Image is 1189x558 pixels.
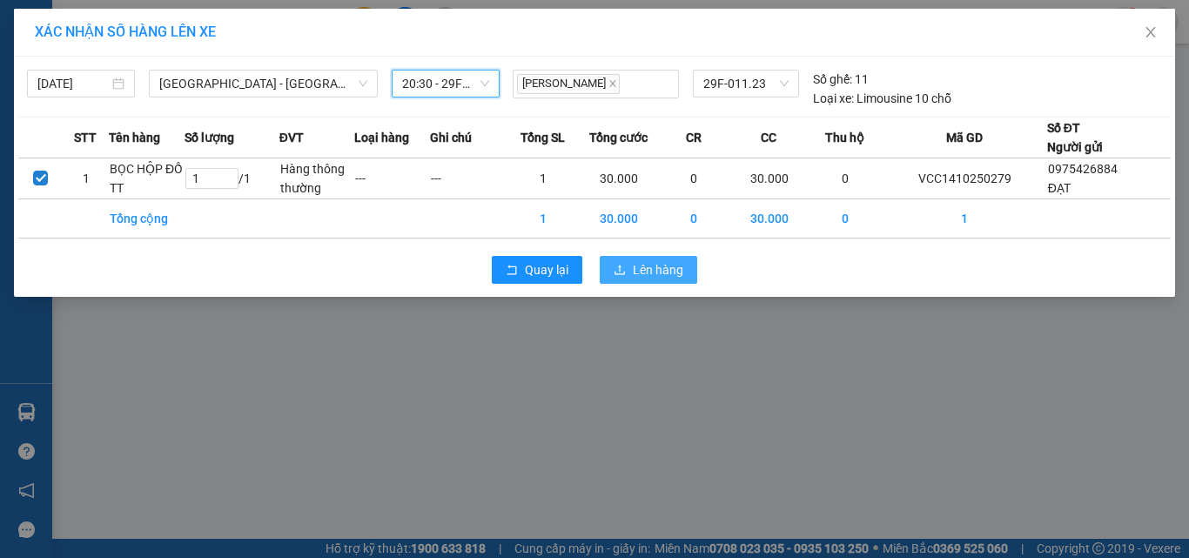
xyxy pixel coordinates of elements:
[656,158,732,199] td: 0
[1126,9,1175,57] button: Close
[589,128,648,147] span: Tổng cước
[183,73,296,86] strong: Hotline : 0889 23 23 23
[525,260,568,279] span: Quay lại
[732,199,808,239] td: 30.000
[109,199,185,239] td: Tổng cộng
[16,27,97,109] img: logo
[813,89,854,108] span: Loại xe:
[35,24,216,40] span: XÁC NHẬN SỐ HÀNG LÊN XE
[1144,25,1158,39] span: close
[279,158,355,199] td: Hàng thông thường
[600,256,697,284] button: uploadLên hàng
[121,30,358,48] strong: CÔNG TY TNHH VĨNH QUANG
[807,158,883,199] td: 0
[813,70,852,89] span: Số ghế:
[517,74,620,94] span: [PERSON_NAME]
[761,128,776,147] span: CC
[581,158,656,199] td: 30.000
[169,51,310,70] strong: PHIẾU GỬI HÀNG
[686,128,702,147] span: CR
[354,128,409,147] span: Loại hàng
[37,74,109,93] input: 14/10/2025
[581,199,656,239] td: 30.000
[732,158,808,199] td: 30.000
[813,70,869,89] div: 11
[402,71,489,97] span: 20:30 - 29F-011.23
[354,158,430,199] td: ---
[703,71,789,97] span: 29F-011.23
[430,128,472,147] span: Ghi chú
[614,264,626,278] span: upload
[506,158,581,199] td: 1
[883,199,1047,239] td: 1
[358,78,368,89] span: down
[492,256,582,284] button: rollbackQuay lại
[162,92,203,105] span: Website
[656,199,732,239] td: 0
[813,89,951,108] div: Limousine 10 chỗ
[825,128,864,147] span: Thu hộ
[608,79,617,88] span: close
[883,158,1047,199] td: VCC1410250279
[946,128,983,147] span: Mã GD
[506,199,581,239] td: 1
[74,128,97,147] span: STT
[64,158,109,199] td: 1
[430,158,506,199] td: ---
[506,264,518,278] span: rollback
[109,128,160,147] span: Tên hàng
[1048,181,1071,195] span: ĐẠT
[633,260,683,279] span: Lên hàng
[279,128,304,147] span: ĐVT
[162,90,316,106] strong: : [DOMAIN_NAME]
[521,128,565,147] span: Tổng SL
[159,71,367,97] span: Hà Nội - Thanh Hóa
[185,158,279,199] td: / 1
[1047,118,1103,157] div: Số ĐT Người gửi
[1048,162,1118,176] span: 0975426884
[807,199,883,239] td: 0
[109,158,185,199] td: BỌC HỘP ĐỒ TT
[185,128,234,147] span: Số lượng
